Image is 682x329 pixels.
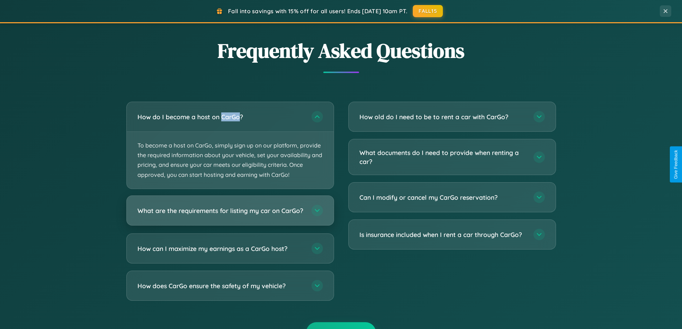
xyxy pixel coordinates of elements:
[359,230,526,239] h3: Is insurance included when I rent a car through CarGo?
[126,37,556,64] h2: Frequently Asked Questions
[359,193,526,202] h3: Can I modify or cancel my CarGo reservation?
[137,206,304,215] h3: What are the requirements for listing my car on CarGo?
[359,112,526,121] h3: How old do I need to be to rent a car with CarGo?
[673,150,678,179] div: Give Feedback
[228,8,407,15] span: Fall into savings with 15% off for all users! Ends [DATE] 10am PT.
[137,244,304,253] h3: How can I maximize my earnings as a CarGo host?
[359,148,526,166] h3: What documents do I need to provide when renting a car?
[137,112,304,121] h3: How do I become a host on CarGo?
[127,132,334,189] p: To become a host on CarGo, simply sign up on our platform, provide the required information about...
[413,5,443,17] button: FALL15
[137,281,304,290] h3: How does CarGo ensure the safety of my vehicle?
